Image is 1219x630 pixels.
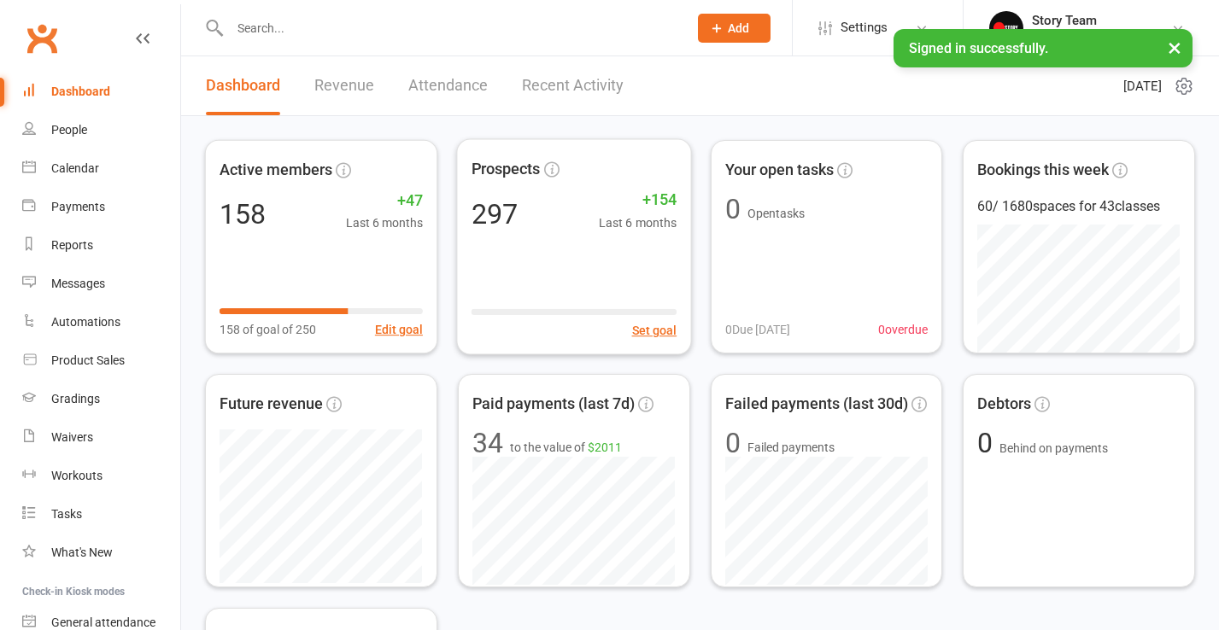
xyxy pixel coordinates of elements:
[51,85,110,98] div: Dashboard
[728,21,749,35] span: Add
[51,469,103,482] div: Workouts
[206,56,280,115] a: Dashboard
[599,213,677,232] span: Last 6 months
[747,207,805,220] span: Open tasks
[22,534,180,572] a: What's New
[1032,28,1125,44] div: Story Martial Arts
[408,56,488,115] a: Attendance
[472,392,635,417] span: Paid payments (last 7d)
[878,320,928,339] span: 0 overdue
[977,195,1181,218] div: 60 / 1680 spaces for 43 classes
[747,438,835,457] span: Failed payments
[698,14,771,43] button: Add
[220,392,323,417] span: Future revenue
[51,430,93,444] div: Waivers
[51,615,155,629] div: General attendance
[51,315,120,329] div: Automations
[22,495,180,534] a: Tasks
[51,200,105,213] div: Payments
[22,303,180,341] a: Automations
[631,321,677,341] button: Set goal
[51,507,82,521] div: Tasks
[51,277,105,290] div: Messages
[220,201,266,228] div: 158
[1159,29,1190,66] button: ×
[22,265,180,303] a: Messages
[51,123,87,137] div: People
[522,56,624,115] a: Recent Activity
[1032,13,1125,28] div: Story Team
[22,226,180,265] a: Reports
[999,441,1108,455] span: Behind on payments
[51,392,100,405] div: Gradings
[22,188,180,226] a: Payments
[725,429,741,457] div: 0
[725,320,790,339] span: 0 Due [DATE]
[725,158,834,183] span: Your open tasks
[841,9,888,47] span: Settings
[51,545,113,559] div: What's New
[1123,76,1162,96] span: [DATE]
[989,11,1023,45] img: thumb_image1689557048.png
[22,73,180,111] a: Dashboard
[51,238,93,252] div: Reports
[220,320,316,339] span: 158 of goal of 250
[51,161,99,175] div: Calendar
[977,392,1031,417] span: Debtors
[510,438,622,457] span: to the value of
[471,200,518,227] div: 297
[346,189,423,213] span: +47
[725,195,741,223] div: 0
[588,440,622,454] span: $2011
[346,213,423,232] span: Last 6 months
[220,157,332,182] span: Active members
[977,427,999,459] span: 0
[22,111,180,149] a: People
[375,320,423,339] button: Edit goal
[314,56,374,115] a: Revenue
[599,188,677,213] span: +154
[22,457,180,495] a: Workouts
[22,418,180,457] a: Waivers
[51,353,125,367] div: Product Sales
[909,40,1048,56] span: Signed in successfully.
[977,158,1109,183] span: Bookings this week
[225,16,676,40] input: Search...
[22,380,180,418] a: Gradings
[725,392,908,417] span: Failed payments (last 30d)
[21,17,63,60] a: Clubworx
[22,149,180,188] a: Calendar
[22,341,180,380] a: Product Sales
[471,156,540,181] span: Prospects
[472,429,503,457] div: 34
